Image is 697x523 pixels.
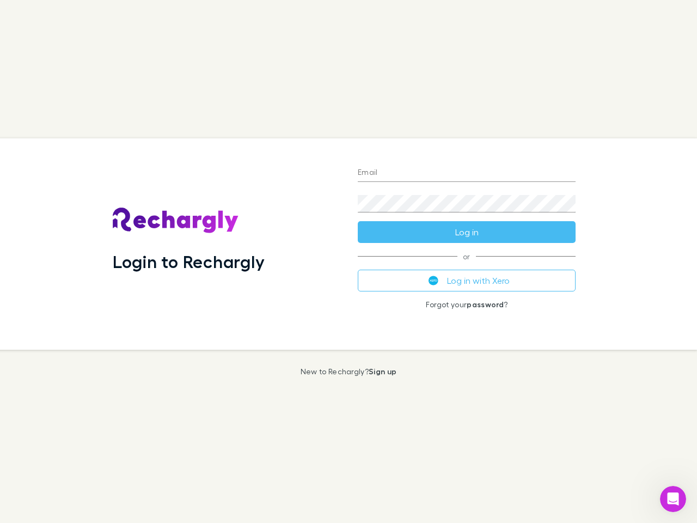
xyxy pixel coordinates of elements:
p: New to Rechargly? [301,367,397,376]
img: Xero's logo [429,276,438,285]
a: Sign up [369,367,396,376]
button: Log in with Xero [358,270,576,291]
iframe: Intercom live chat [660,486,686,512]
a: password [467,300,504,309]
img: Rechargly's Logo [113,208,239,234]
p: Forgot your ? [358,300,576,309]
h1: Login to Rechargly [113,251,265,272]
button: Log in [358,221,576,243]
